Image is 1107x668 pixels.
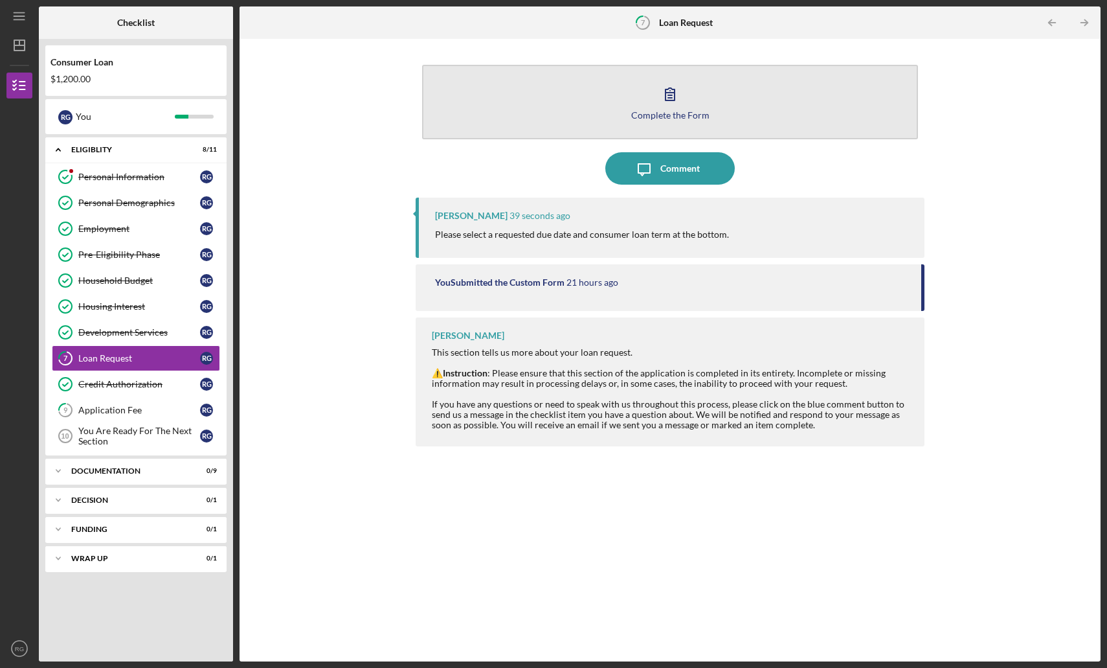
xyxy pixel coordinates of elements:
[78,301,200,312] div: Housing Interest
[78,224,200,234] div: Employment
[78,327,200,338] div: Development Services
[76,106,175,128] div: You
[63,406,68,415] tspan: 9
[78,249,200,260] div: Pre-Eligibility Phase
[58,110,73,124] div: R G
[117,17,155,28] b: Checklist
[194,467,217,475] div: 0 / 9
[422,65,918,139] button: Complete the Form
[78,172,200,182] div: Personal Information
[52,423,220,449] a: 10You Are Ready For The Next SectionRG
[71,555,184,562] div: Wrap up
[660,152,700,185] div: Comment
[71,467,184,475] div: Documentation
[200,274,213,287] div: R G
[432,330,504,341] div: [PERSON_NAME]
[52,216,220,242] a: EmploymentRG
[432,368,911,389] div: ⚠️ : Please ensure that this section of the application is completed in its entirety. Incomplete ...
[52,268,220,294] a: Household BudgetRG
[659,17,713,28] b: Loan Request
[52,319,220,345] a: Development ServicesRG
[509,211,570,221] time: 2025-10-07 13:57
[432,399,911,430] div: If you have any questions or need to speak with us throughout this process, please click on the b...
[641,18,645,27] tspan: 7
[200,378,213,391] div: R G
[52,242,220,268] a: Pre-Eligibility PhaseRG
[200,430,213,443] div: R G
[200,170,213,183] div: R G
[194,555,217,562] div: 0 / 1
[200,300,213,313] div: R G
[50,57,221,67] div: Consumer Loan
[605,152,735,185] button: Comment
[78,275,200,286] div: Household Budget
[61,432,69,440] tspan: 10
[194,146,217,154] div: 8 / 11
[566,277,618,288] time: 2025-10-06 16:50
[15,645,24,652] text: RG
[78,405,200,415] div: Application Fee
[435,277,565,288] div: You Submitted the Custom Form
[78,379,200,389] div: Credit Authorization
[78,426,200,446] div: You Are Ready For The Next Section
[71,146,184,154] div: Eligiblity
[52,294,220,319] a: Housing InterestRG
[200,326,213,339] div: R G
[52,345,220,371] a: 7Loan RequestRG
[52,164,220,190] a: Personal InformationRG
[194,525,217,533] div: 0 / 1
[435,211,508,221] div: [PERSON_NAME]
[63,354,68,363] tspan: 7
[200,248,213,261] div: R G
[194,496,217,504] div: 0 / 1
[435,227,729,242] p: Please select a requested due date and consumer loan term at the bottom.
[443,367,487,378] strong: Instruction
[200,196,213,209] div: R G
[50,74,221,84] div: $1,200.00
[200,352,213,365] div: R G
[52,397,220,423] a: 9Application FeeRG
[200,404,213,417] div: R G
[52,190,220,216] a: Personal DemographicsRG
[200,222,213,235] div: R G
[78,198,200,208] div: Personal Demographics
[52,371,220,397] a: Credit AuthorizationRG
[6,636,32,662] button: RG
[78,353,200,363] div: Loan Request
[432,347,911,358] div: This section tells us more about your loan request.
[631,110,710,120] div: Complete the Form
[71,525,184,533] div: Funding
[71,496,184,504] div: Decision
